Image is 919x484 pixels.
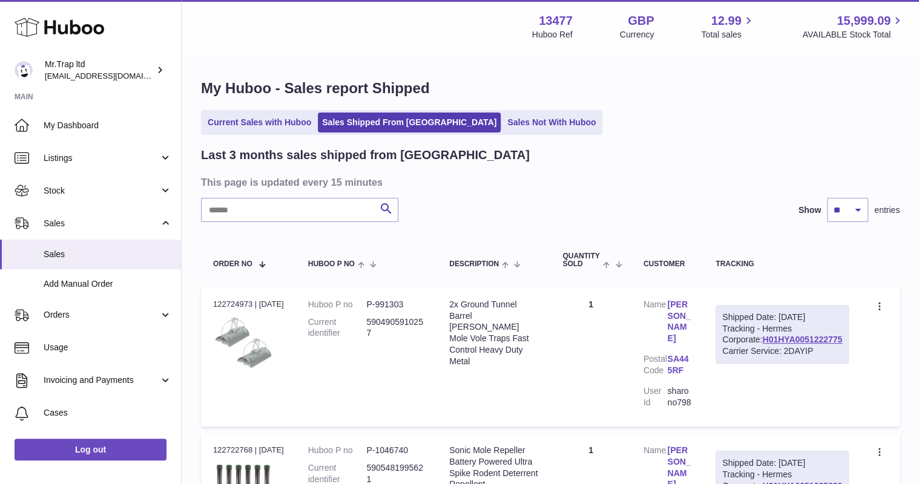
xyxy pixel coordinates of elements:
span: Add Manual Order [44,278,172,290]
div: Customer [644,260,691,268]
div: Huboo Ref [532,29,573,41]
h2: Last 3 months sales shipped from [GEOGRAPHIC_DATA] [201,147,530,163]
span: Stock [44,185,159,197]
a: H01HYA0051222775 [762,335,842,344]
div: Mr.Trap ltd [45,59,154,82]
div: 122722768 | [DATE] [213,445,284,456]
span: Invoicing and Payments [44,374,159,386]
img: office@grabacz.eu [15,61,33,79]
dt: Huboo P no [308,445,367,456]
span: Usage [44,342,172,353]
div: Tracking [716,260,849,268]
span: 15,999.09 [837,13,891,29]
div: Tracking - Hermes Corporate: [716,305,849,364]
div: Carrier Service: 2DAYIP [722,345,842,357]
span: Orders [44,309,159,321]
td: 1 [550,287,631,427]
a: SA44 5RF [667,353,691,376]
span: AVAILABLE Stock Total [802,29,904,41]
span: Sales [44,218,159,229]
a: 15,999.09 AVAILABLE Stock Total [802,13,904,41]
dt: Name [644,299,668,348]
dd: sharono798 [667,385,691,408]
h1: My Huboo - Sales report Shipped [201,79,900,98]
strong: 13477 [539,13,573,29]
label: Show [799,204,821,216]
dd: P-1046740 [366,445,425,456]
a: Sales Not With Huboo [503,113,600,132]
a: Log out [15,439,166,460]
h3: This page is updated every 15 minutes [201,175,897,189]
dd: P-991303 [366,299,425,310]
dt: User Id [644,385,668,408]
span: [EMAIL_ADDRESS][DOMAIN_NAME] [45,71,178,80]
dd: 5904905910257 [366,316,425,339]
a: Sales Shipped From [GEOGRAPHIC_DATA] [318,113,501,132]
dt: Postal Code [644,353,668,379]
a: Current Sales with Huboo [203,113,315,132]
span: My Dashboard [44,120,172,131]
span: Cases [44,407,172,419]
span: entries [874,204,900,216]
div: Shipped Date: [DATE] [722,457,842,469]
span: Order No [213,260,252,268]
span: Quantity Sold [562,252,600,268]
dt: Current identifier [308,316,367,339]
div: 2x Ground Tunnel Barrel [PERSON_NAME] Mole Vole Traps Fast Control Heavy Duty Metal [449,299,538,367]
img: $_57.JPG [213,313,274,370]
span: 12.99 [711,13,741,29]
span: Listings [44,152,159,164]
div: Currency [620,29,654,41]
div: Shipped Date: [DATE] [722,312,842,323]
span: Description [449,260,499,268]
span: Huboo P no [308,260,355,268]
dt: Huboo P no [308,299,367,310]
strong: GBP [628,13,654,29]
span: Total sales [701,29,755,41]
a: [PERSON_NAME] [667,299,691,345]
a: 12.99 Total sales [701,13,755,41]
span: Sales [44,249,172,260]
div: 122724973 | [DATE] [213,299,284,310]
